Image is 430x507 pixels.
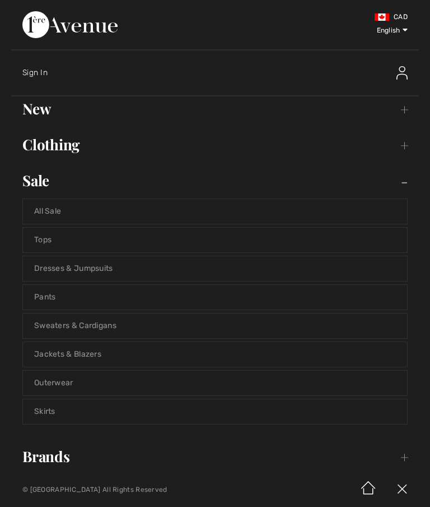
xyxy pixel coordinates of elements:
a: Skirts [23,399,407,424]
img: Sign In [396,66,408,80]
a: Outerwear [23,371,407,395]
p: © [GEOGRAPHIC_DATA] All Rights Reserved [22,486,254,494]
a: Tops [23,228,407,252]
img: 1ère Avenue [22,11,118,38]
a: Pants [23,285,407,310]
a: Clothing [11,132,419,157]
a: All Sale [23,199,407,224]
a: Sweaters & Cardigans [23,314,407,338]
a: Dresses & Jumpsuits [23,256,407,281]
div: CAD [254,11,408,22]
a: Jackets & Blazers [23,342,407,367]
a: New [11,96,419,121]
img: Home [352,472,385,507]
span: Sign In [22,68,48,77]
a: Brands [11,444,419,469]
a: Sale [11,168,419,193]
img: X [385,472,419,507]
